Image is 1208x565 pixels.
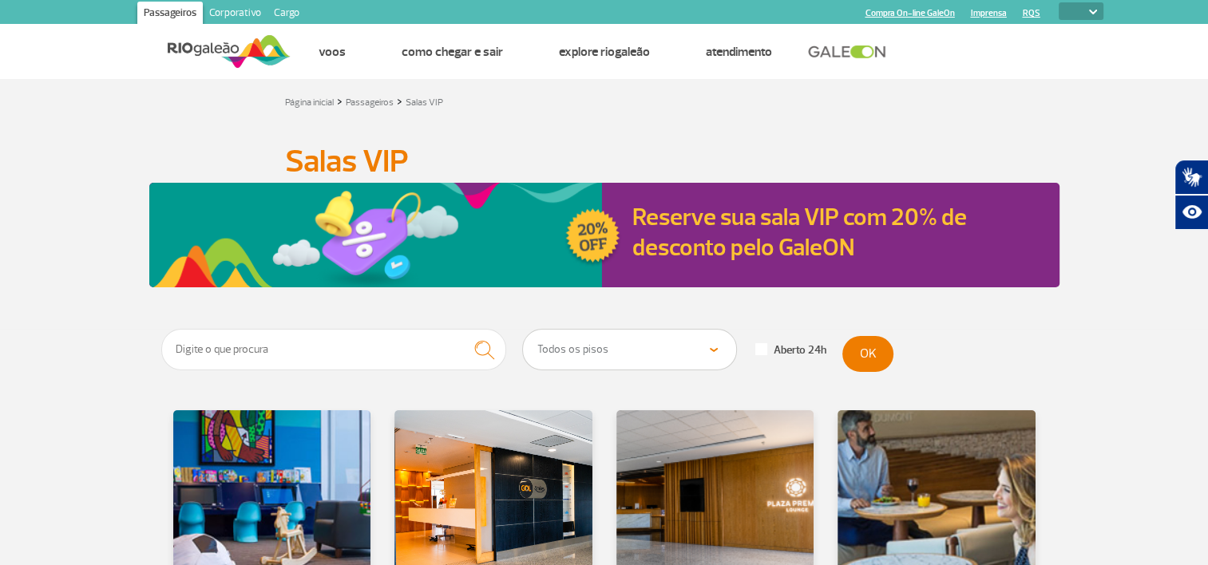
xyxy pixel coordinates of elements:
[1174,195,1208,230] button: Abrir recursos assistivos.
[149,183,623,287] img: Reserve sua sala VIP com 20% de desconto pelo GaleON
[559,44,650,60] a: Explore RIOgaleão
[706,44,772,60] a: Atendimento
[402,44,503,60] a: Como chegar e sair
[755,343,826,358] label: Aberto 24h
[397,92,402,110] a: >
[285,97,334,109] a: Página inicial
[137,2,203,27] a: Passageiros
[842,336,893,372] button: OK
[865,8,955,18] a: Compra On-line GaleOn
[971,8,1007,18] a: Imprensa
[346,97,394,109] a: Passageiros
[285,148,924,175] h1: Salas VIP
[1023,8,1040,18] a: RQS
[337,92,343,110] a: >
[319,44,346,60] a: Voos
[632,202,967,263] a: Reserve sua sala VIP com 20% de desconto pelo GaleON
[267,2,306,27] a: Cargo
[406,97,443,109] a: Salas VIP
[1174,160,1208,230] div: Plugin de acessibilidade da Hand Talk.
[203,2,267,27] a: Corporativo
[161,329,507,370] input: Digite o que procura
[1174,160,1208,195] button: Abrir tradutor de língua de sinais.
